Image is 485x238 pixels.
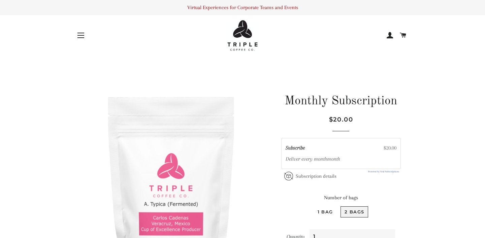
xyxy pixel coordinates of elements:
span: $20.00 [329,116,353,123]
label: Deliver every month [286,156,327,162]
img: visa_1_color_card.svg [43,11,58,25]
img: Triple Coffee Co - Logo [227,20,258,51]
a: Subscription details [296,173,336,179]
img: mastercard_color_card.svg [25,11,40,25]
span: $20.00 [384,145,396,151]
label: Subscribe [286,144,305,152]
label: 2 bags [341,206,368,217]
label: 1 bag [314,206,337,217]
img: applepay_color_card.svg [62,11,76,25]
a: Powered by Seal Subscriptions [368,170,399,173]
img: googlepay_color_card.svg [80,11,94,25]
h1: Monthly Subscription [281,93,401,110]
label: month [327,156,340,162]
label: Number of bags [281,194,401,202]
